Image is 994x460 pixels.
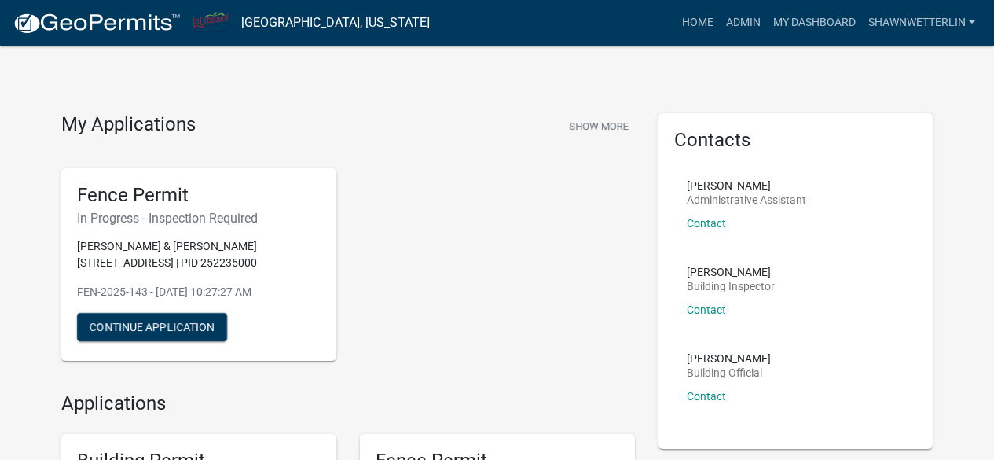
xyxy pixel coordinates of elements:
[687,390,726,403] a: Contact
[687,304,726,316] a: Contact
[61,392,635,415] h4: Applications
[241,9,430,36] a: [GEOGRAPHIC_DATA], [US_STATE]
[720,8,767,38] a: Admin
[77,184,321,207] h5: Fence Permit
[193,12,229,33] img: City of La Crescent, Minnesota
[687,281,775,292] p: Building Inspector
[687,194,806,205] p: Administrative Assistant
[674,129,918,152] h5: Contacts
[676,8,720,38] a: Home
[687,180,806,191] p: [PERSON_NAME]
[77,211,321,226] h6: In Progress - Inspection Required
[77,238,321,271] p: [PERSON_NAME] & [PERSON_NAME] [STREET_ADDRESS] | PID 252235000
[61,113,196,137] h4: My Applications
[862,8,981,38] a: ShawnWetterlin
[687,367,771,378] p: Building Official
[77,313,227,341] button: Continue Application
[77,284,321,300] p: FEN-2025-143 - [DATE] 10:27:27 AM
[767,8,862,38] a: My Dashboard
[687,267,775,278] p: [PERSON_NAME]
[563,113,635,139] button: Show More
[687,217,726,230] a: Contact
[687,353,771,364] p: [PERSON_NAME]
